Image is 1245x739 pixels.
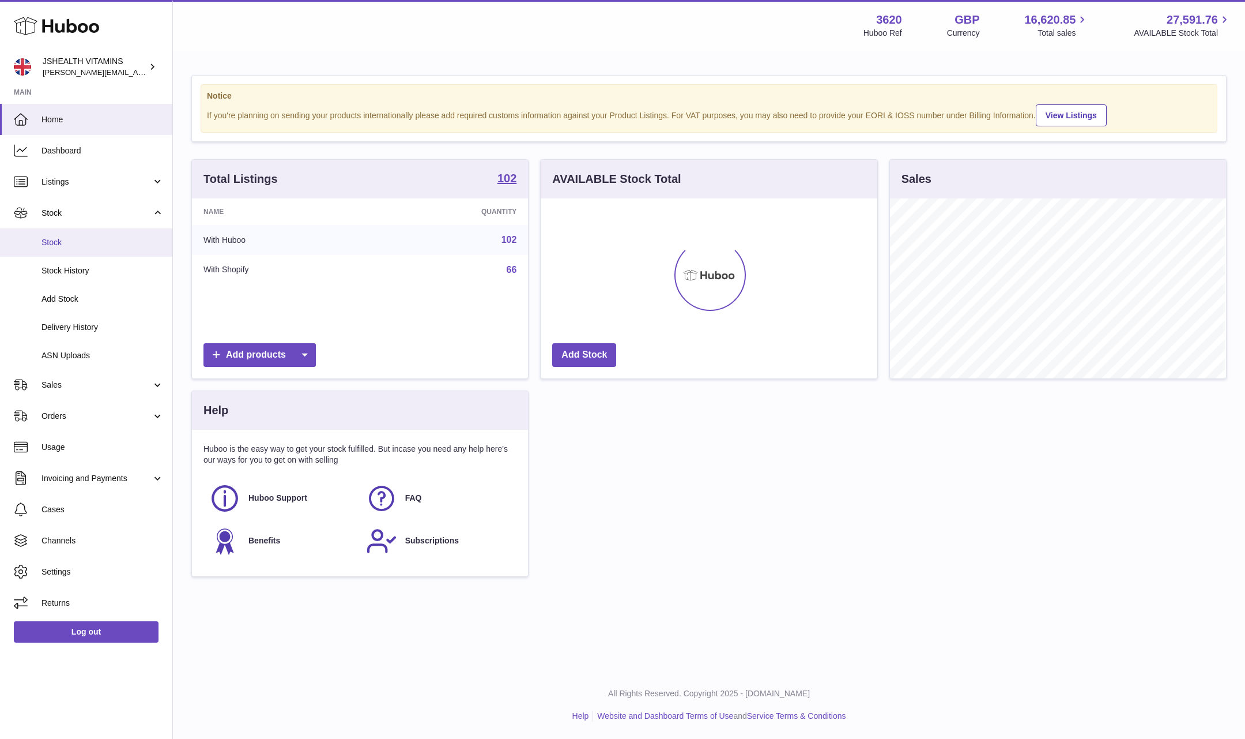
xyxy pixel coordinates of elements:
h3: AVAILABLE Stock Total [552,171,681,187]
span: FAQ [405,493,422,504]
div: Huboo Ref [863,28,902,39]
a: FAQ [366,483,511,514]
th: Quantity [373,198,529,225]
span: Total sales [1037,28,1089,39]
span: Sales [41,380,152,391]
li: and [593,711,846,722]
strong: Notice [207,91,1211,102]
span: Usage [41,442,164,453]
h3: Help [203,403,228,418]
span: Settings [41,567,164,577]
a: Service Terms & Conditions [747,711,846,721]
span: Stock [41,237,164,248]
a: Log out [14,621,159,642]
div: JSHEALTH VITAMINS [43,56,146,78]
strong: 3620 [876,12,902,28]
span: Stock [41,208,152,219]
span: Dashboard [41,145,164,156]
td: With Huboo [192,225,373,255]
p: All Rights Reserved. Copyright 2025 - [DOMAIN_NAME] [182,688,1236,699]
span: 27,591.76 [1167,12,1218,28]
a: Add Stock [552,343,616,367]
a: Subscriptions [366,526,511,557]
div: Currency [947,28,980,39]
p: Huboo is the easy way to get your stock fulfilled. But incase you need any help here's our ways f... [203,444,516,466]
a: Huboo Support [209,483,354,514]
a: View Listings [1036,104,1107,126]
a: 102 [501,235,517,245]
a: Help [572,711,589,721]
span: Benefits [248,535,280,546]
a: 102 [497,172,516,186]
a: 66 [507,265,517,275]
span: 16,620.85 [1024,12,1076,28]
strong: GBP [954,12,979,28]
span: Subscriptions [405,535,459,546]
span: Home [41,114,164,125]
td: With Shopify [192,255,373,285]
span: Invoicing and Payments [41,473,152,484]
span: [PERSON_NAME][EMAIL_ADDRESS][DOMAIN_NAME] [43,67,231,77]
span: Returns [41,598,164,609]
h3: Sales [901,171,931,187]
span: Channels [41,535,164,546]
span: ASN Uploads [41,350,164,361]
span: Orders [41,411,152,422]
strong: 102 [497,172,516,184]
span: Stock History [41,265,164,276]
span: Listings [41,177,152,187]
span: Cases [41,504,164,515]
span: AVAILABLE Stock Total [1134,28,1231,39]
a: Benefits [209,526,354,557]
img: francesca@jshealthvitamins.com [14,58,31,76]
span: Delivery History [41,322,164,333]
a: Add products [203,343,316,367]
th: Name [192,198,373,225]
span: Huboo Support [248,493,307,504]
div: If you're planning on sending your products internationally please add required customs informati... [207,103,1211,126]
a: 16,620.85 Total sales [1024,12,1089,39]
span: Add Stock [41,294,164,305]
a: 27,591.76 AVAILABLE Stock Total [1134,12,1231,39]
h3: Total Listings [203,171,278,187]
a: Website and Dashboard Terms of Use [597,711,733,721]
